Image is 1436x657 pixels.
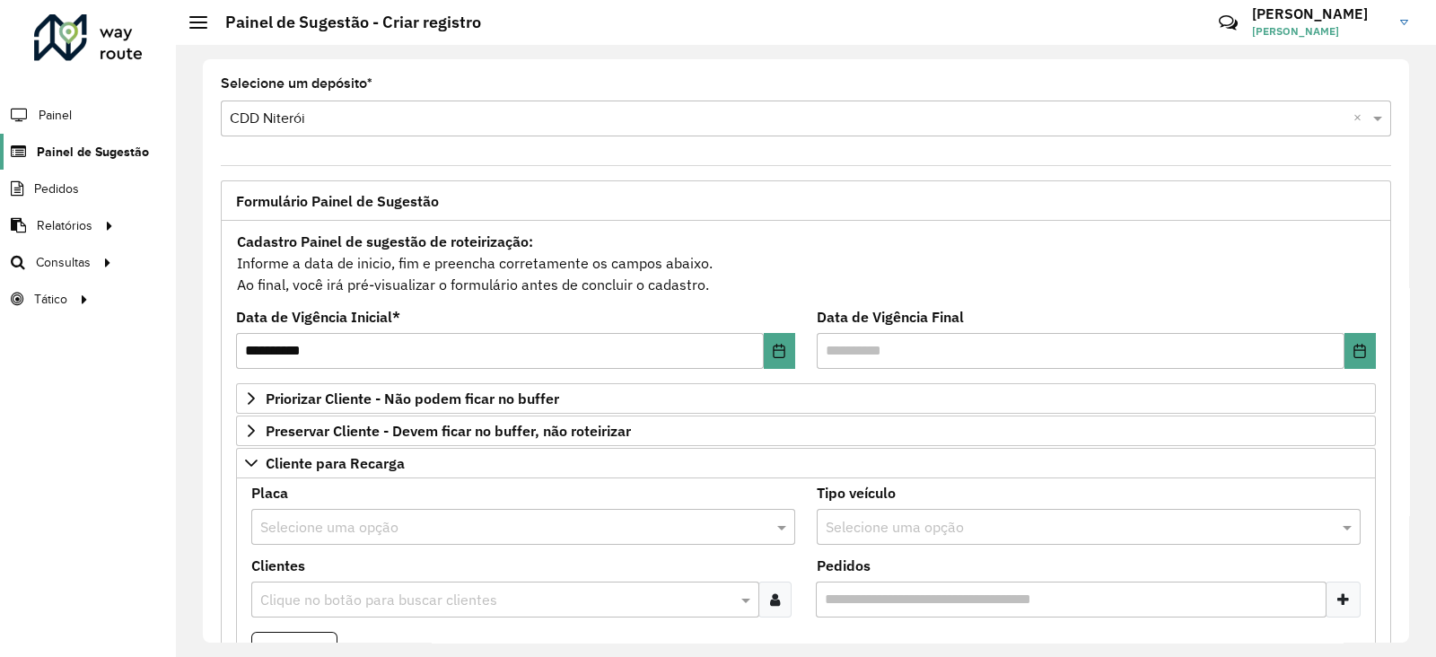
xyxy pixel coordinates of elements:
[1252,23,1387,39] span: [PERSON_NAME]
[764,333,795,369] button: Choose Date
[1209,4,1248,42] a: Contato Rápido
[1252,5,1387,22] h3: [PERSON_NAME]
[236,383,1376,414] a: Priorizar Cliente - Não podem ficar no buffer
[817,482,896,504] label: Tipo veículo
[37,216,92,235] span: Relatórios
[1344,333,1376,369] button: Choose Date
[207,13,481,32] h2: Painel de Sugestão - Criar registro
[39,106,72,125] span: Painel
[221,73,372,94] label: Selecione um depósito
[236,194,439,208] span: Formulário Painel de Sugestão
[817,306,964,328] label: Data de Vigência Final
[1353,108,1369,129] span: Clear all
[251,482,288,504] label: Placa
[37,143,149,162] span: Painel de Sugestão
[236,416,1376,446] a: Preservar Cliente - Devem ficar no buffer, não roteirizar
[251,555,305,576] label: Clientes
[266,424,631,438] span: Preservar Cliente - Devem ficar no buffer, não roteirizar
[236,306,400,328] label: Data de Vigência Inicial
[34,180,79,198] span: Pedidos
[237,232,533,250] strong: Cadastro Painel de sugestão de roteirização:
[236,230,1376,296] div: Informe a data de inicio, fim e preencha corretamente os campos abaixo. Ao final, você irá pré-vi...
[36,253,91,272] span: Consultas
[266,456,405,470] span: Cliente para Recarga
[817,555,871,576] label: Pedidos
[34,290,67,309] span: Tático
[236,448,1376,478] a: Cliente para Recarga
[266,391,559,406] span: Priorizar Cliente - Não podem ficar no buffer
